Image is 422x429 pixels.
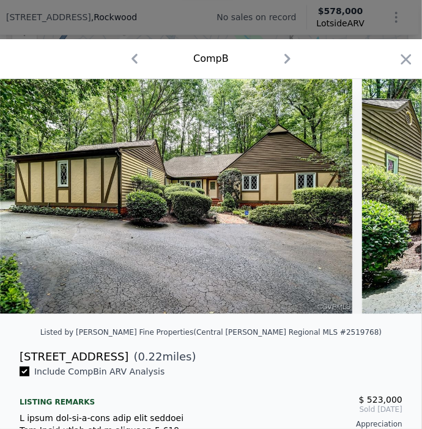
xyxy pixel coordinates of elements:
[359,395,402,405] span: $ 523,000
[221,405,402,414] span: Sold [DATE]
[40,328,382,337] div: Listed by [PERSON_NAME] Fine Properties (Central [PERSON_NAME] Regional MLS #2519768)
[29,367,169,376] span: Include Comp B in ARV Analysis
[138,350,163,363] span: 0.22
[20,387,201,407] div: Listing remarks
[128,348,196,365] span: ( miles)
[221,419,402,429] div: Appreciation
[193,51,229,66] div: Comp B
[20,348,128,365] div: [STREET_ADDRESS]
